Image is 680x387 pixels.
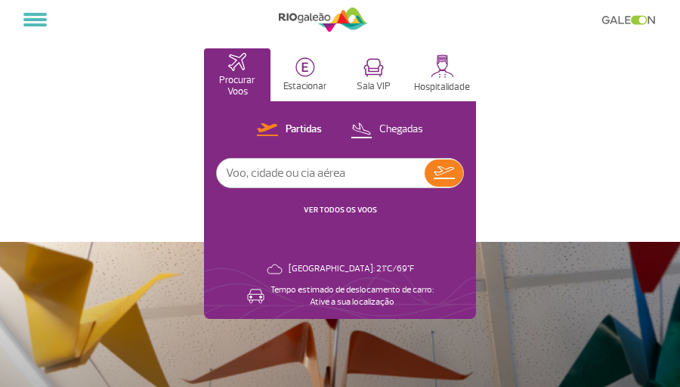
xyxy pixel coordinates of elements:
button: Partidas [252,120,326,140]
p: Estacionar [283,81,327,92]
p: Hospitalidade [414,82,470,93]
p: [GEOGRAPHIC_DATA]: 21°C/69°F [289,263,414,275]
img: airplaneHomeActive.svg [228,53,246,71]
button: VER TODOS OS VOOS [299,204,382,216]
p: Partidas [286,122,322,137]
p: Procurar Voos [212,75,263,98]
img: vipRoom.svg [363,58,384,77]
a: VER TODOS OS VOOS [304,205,377,215]
button: Chegadas [346,120,428,140]
p: Tempo estimado de deslocamento de carro: Ative a sua localização [270,284,434,308]
button: Procurar Voos [204,48,270,101]
input: Voo, cidade ou cia aérea [217,159,425,187]
p: Sala VIP [357,81,391,92]
img: hospitality.svg [431,54,454,78]
img: carParkingHome.svg [295,57,315,77]
button: Hospitalidade [408,48,476,101]
button: Estacionar [272,48,338,101]
p: Chegadas [379,122,423,137]
button: Sala VIP [340,48,406,101]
